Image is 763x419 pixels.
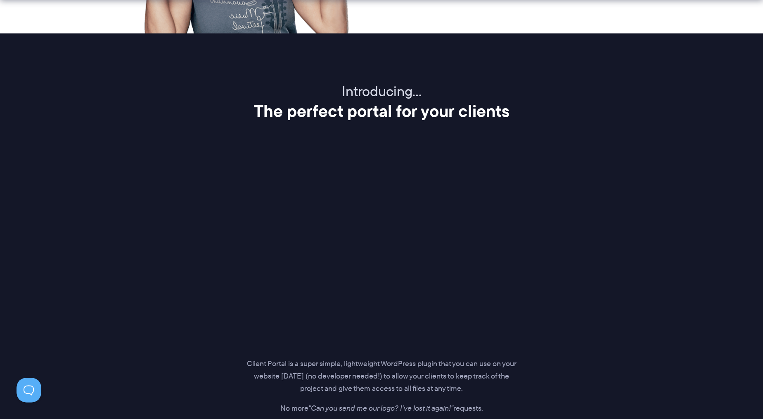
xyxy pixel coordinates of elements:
p: Client Portal is a super simple, lightweight WordPress plugin that you can use on your website [D... [246,358,517,395]
p: Introducing… [111,83,652,101]
i: "Can you send me our logo? I've lost it again!" [308,403,453,414]
h2: The perfect portal for your clients [111,101,652,121]
p: No more requests. [246,402,517,415]
iframe: Toggle Customer Support [17,378,41,402]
